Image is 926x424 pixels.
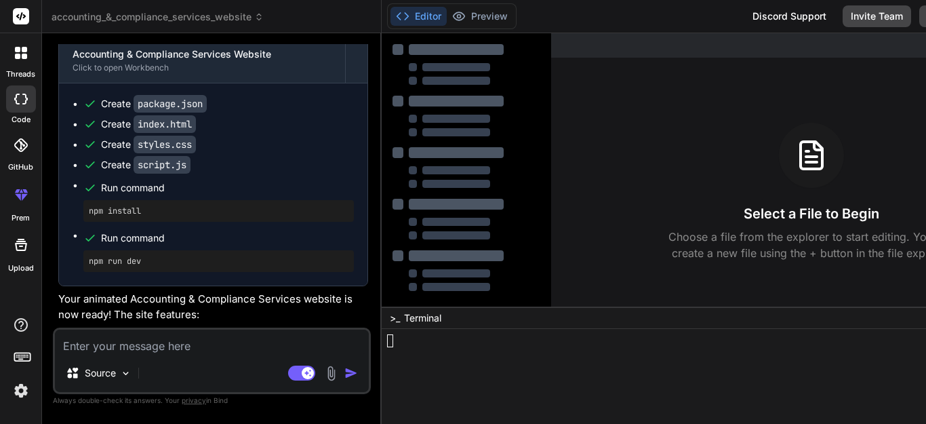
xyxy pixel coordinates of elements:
img: Pick Models [120,368,132,379]
p: Your animated Accounting & Compliance Services website is now ready! The site features: [58,292,368,322]
span: Run command [101,231,354,245]
label: code [12,114,31,126]
span: Terminal [404,311,441,325]
span: >_ [390,311,400,325]
img: attachment [323,366,339,381]
code: styles.css [134,136,196,153]
div: Click to open Workbench [73,62,331,73]
label: Upload [8,263,34,274]
div: Create [101,138,196,151]
img: settings [9,379,33,402]
div: Discord Support [744,5,834,27]
div: Create [101,97,207,111]
code: index.html [134,115,196,133]
label: prem [12,212,30,224]
button: Editor [390,7,447,26]
span: accounting_&_compliance_services_website [52,10,264,24]
div: Create [101,158,190,172]
img: icon [344,366,358,380]
p: Always double-check its answers. Your in Bind [53,394,371,407]
button: Invite Team [843,5,911,27]
pre: npm install [89,206,348,216]
div: Create [101,117,196,131]
button: Accounting & Compliance Services WebsiteClick to open Workbench [59,38,345,83]
code: script.js [134,156,190,174]
span: Run command [101,181,354,195]
button: Preview [447,7,513,26]
label: GitHub [8,161,33,173]
pre: npm run dev [89,256,348,267]
p: Source [85,366,116,380]
span: privacy [182,396,206,404]
h3: Select a File to Begin [744,204,879,223]
label: threads [6,69,35,80]
div: Accounting & Compliance Services Website [73,47,331,61]
code: package.json [134,95,207,113]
